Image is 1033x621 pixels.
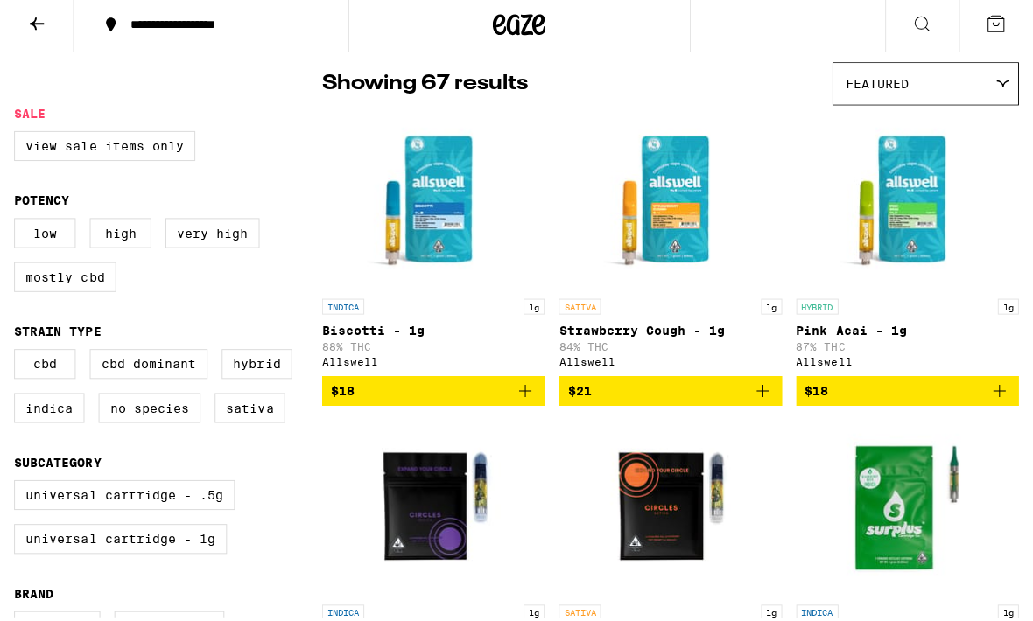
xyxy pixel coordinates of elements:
[14,525,226,555] label: Universal Cartridge - 1g
[14,196,69,210] legend: Potency
[521,605,542,621] p: 1g
[815,117,990,292] img: Allswell - Pink Acai - 1g
[165,220,258,250] label: Very High
[801,386,825,400] span: $18
[556,343,777,354] p: 84% THC
[556,325,777,339] p: Strawberry Cough - 1g
[556,301,598,317] p: SATIVA
[320,325,542,339] p: Biscotti - 1g
[792,117,1014,378] a: Open page for Pink Acai - 1g from Allswell
[757,605,778,621] p: 1g
[14,264,116,294] label: Mostly CBD
[14,220,75,250] label: Low
[521,301,542,317] p: 1g
[556,358,777,369] div: Allswell
[98,394,200,424] label: No Species
[815,422,990,597] img: Surplus - Blackberry Kush - 1g
[556,117,777,378] a: Open page for Strawberry Cough - 1g from Allswell
[11,12,126,26] span: Hi. Need any help?
[320,343,542,354] p: 88% THC
[89,220,151,250] label: High
[14,326,101,340] legend: Strain Type
[320,378,542,408] button: Add to bag
[556,378,777,408] button: Add to bag
[792,605,834,621] p: INDICA
[320,117,542,378] a: Open page for Biscotti - 1g from Allswell
[320,605,362,621] p: INDICA
[792,378,1014,408] button: Add to bag
[792,358,1014,369] div: Allswell
[14,587,53,601] legend: Brand
[320,301,362,317] p: INDICA
[580,117,755,292] img: Allswell - Strawberry Cough - 1g
[320,358,542,369] div: Allswell
[344,117,519,292] img: Allswell - Biscotti - 1g
[89,351,207,380] label: CBD Dominant
[320,73,525,102] p: Showing 67 results
[565,386,588,400] span: $21
[993,301,1014,317] p: 1g
[14,481,234,511] label: Universal Cartridge - .5g
[993,605,1014,621] p: 1g
[792,301,834,317] p: HYBRID
[792,325,1014,339] p: Pink Acai - 1g
[841,80,904,94] span: Featured
[329,386,353,400] span: $18
[556,605,598,621] p: SATIVA
[344,422,519,597] img: Circles Base Camp - Kush Berry Bliss - 1g
[14,109,46,123] legend: Sale
[792,343,1014,354] p: 87% THC
[757,301,778,317] p: 1g
[14,351,75,380] label: CBD
[580,422,755,597] img: Circles Base Camp - Jellylicious - 1g
[221,351,291,380] label: Hybrid
[14,394,84,424] label: Indica
[14,134,194,164] label: View Sale Items Only
[214,394,284,424] label: Sativa
[14,457,101,471] legend: Subcategory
